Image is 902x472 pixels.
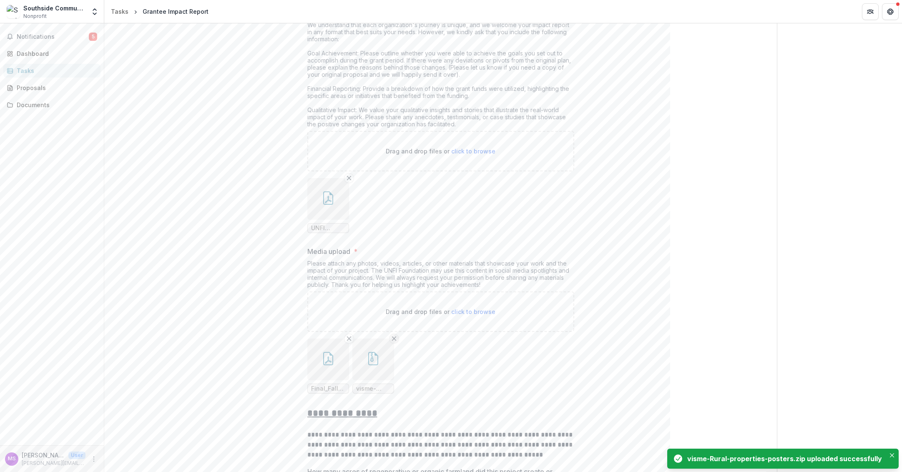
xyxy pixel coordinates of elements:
div: Remove FileUNFI Impact report 2024 grant.pdf [307,178,349,233]
a: Dashboard [3,47,101,60]
span: click to browse [451,308,495,315]
div: Tasks [111,7,128,16]
button: Close [887,450,897,460]
p: Drag and drop files or [386,147,495,156]
button: Partners [862,3,879,20]
p: Drag and drop files or [386,307,495,316]
span: UNFI Impact report 2024 grant.pdf [311,225,345,232]
p: User [68,452,85,459]
span: Final_Fall-2024-Print-Newsletter.pdf [311,385,345,392]
div: Remove FileFinal_Fall-2024-Print-Newsletter.pdf [307,339,349,394]
div: Please attach any photos, videos, articles, or other materials that showcase your work and the im... [307,260,574,291]
span: Nonprofit [23,13,47,20]
span: Notifications [17,33,89,40]
button: Remove File [344,334,354,344]
div: Grantee Impact Report [143,7,209,16]
div: Remove Filevisme-Rural-properties-posters.zip [352,339,394,394]
div: Southside Community Land Trust [23,4,85,13]
p: [PERSON_NAME] De Los [PERSON_NAME] [22,451,65,459]
button: Get Help [882,3,899,20]
img: Southside Community Land Trust [7,5,20,18]
button: Remove File [344,173,354,183]
span: click to browse [451,148,495,155]
button: Remove File [389,334,399,344]
button: Open entity switcher [89,3,101,20]
div: visme-Rural-properties-posters.zip uploaded successfully [687,454,882,464]
a: Tasks [108,5,132,18]
div: We understand that each organization's journey is unique, and we welcome your impact report in an... [307,21,574,131]
div: Dashboard [17,49,94,58]
p: Media upload [307,246,350,256]
div: Tasks [17,66,94,75]
button: Notifications5 [3,30,101,43]
a: Documents [3,98,101,112]
a: Proposals [3,81,101,95]
a: Tasks [3,64,101,78]
nav: breadcrumb [108,5,212,18]
div: Notifications-bottom-right [664,445,902,472]
button: More [89,454,99,464]
div: Proposals [17,83,94,92]
span: 5 [89,33,97,41]
div: Marcel De Los Santos [8,456,16,462]
span: visme-Rural-properties-posters.zip [356,385,390,392]
div: Documents [17,100,94,109]
p: [PERSON_NAME][EMAIL_ADDRESS][DOMAIN_NAME] [22,459,85,467]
